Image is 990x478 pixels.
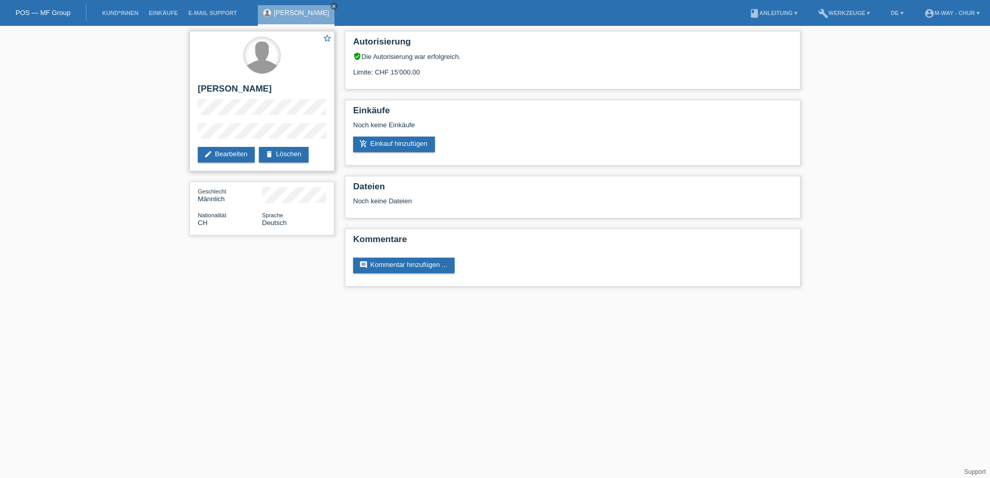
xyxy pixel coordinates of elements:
[16,9,70,17] a: POS — MF Group
[353,121,792,137] div: Noch keine Einkäufe
[262,212,283,218] span: Sprache
[353,106,792,121] h2: Einkäufe
[330,3,338,10] a: close
[323,34,332,44] a: star_border
[331,4,337,9] i: close
[323,34,332,43] i: star_border
[198,187,262,203] div: Männlich
[353,197,669,205] div: Noch keine Dateien
[265,150,273,158] i: delete
[353,258,455,273] a: commentKommentar hinzufügen ...
[198,147,255,162] a: editBearbeiten
[198,84,326,99] h2: [PERSON_NAME]
[97,10,143,16] a: Kund*innen
[353,234,792,250] h2: Kommentare
[359,140,368,148] i: add_shopping_cart
[143,10,183,16] a: Einkäufe
[813,10,876,16] a: buildWerkzeuge ▾
[744,10,803,16] a: bookAnleitung ▾
[749,8,760,19] i: book
[919,10,985,16] a: account_circlem-way - Chur ▾
[262,219,287,227] span: Deutsch
[885,10,908,16] a: DE ▾
[198,212,226,218] span: Nationalität
[353,52,792,61] div: Die Autorisierung war erfolgreich.
[924,8,935,19] i: account_circle
[274,9,329,17] a: [PERSON_NAME]
[964,468,986,475] a: Support
[198,188,226,195] span: Geschlecht
[818,8,828,19] i: build
[353,182,792,197] h2: Dateien
[198,219,208,227] span: Schweiz
[204,150,212,158] i: edit
[353,137,435,152] a: add_shopping_cartEinkauf hinzufügen
[259,147,309,162] a: deleteLöschen
[353,52,361,61] i: verified_user
[353,37,792,52] h2: Autorisierung
[183,10,242,16] a: E-Mail Support
[359,261,368,269] i: comment
[353,61,792,76] div: Limite: CHF 15'000.00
